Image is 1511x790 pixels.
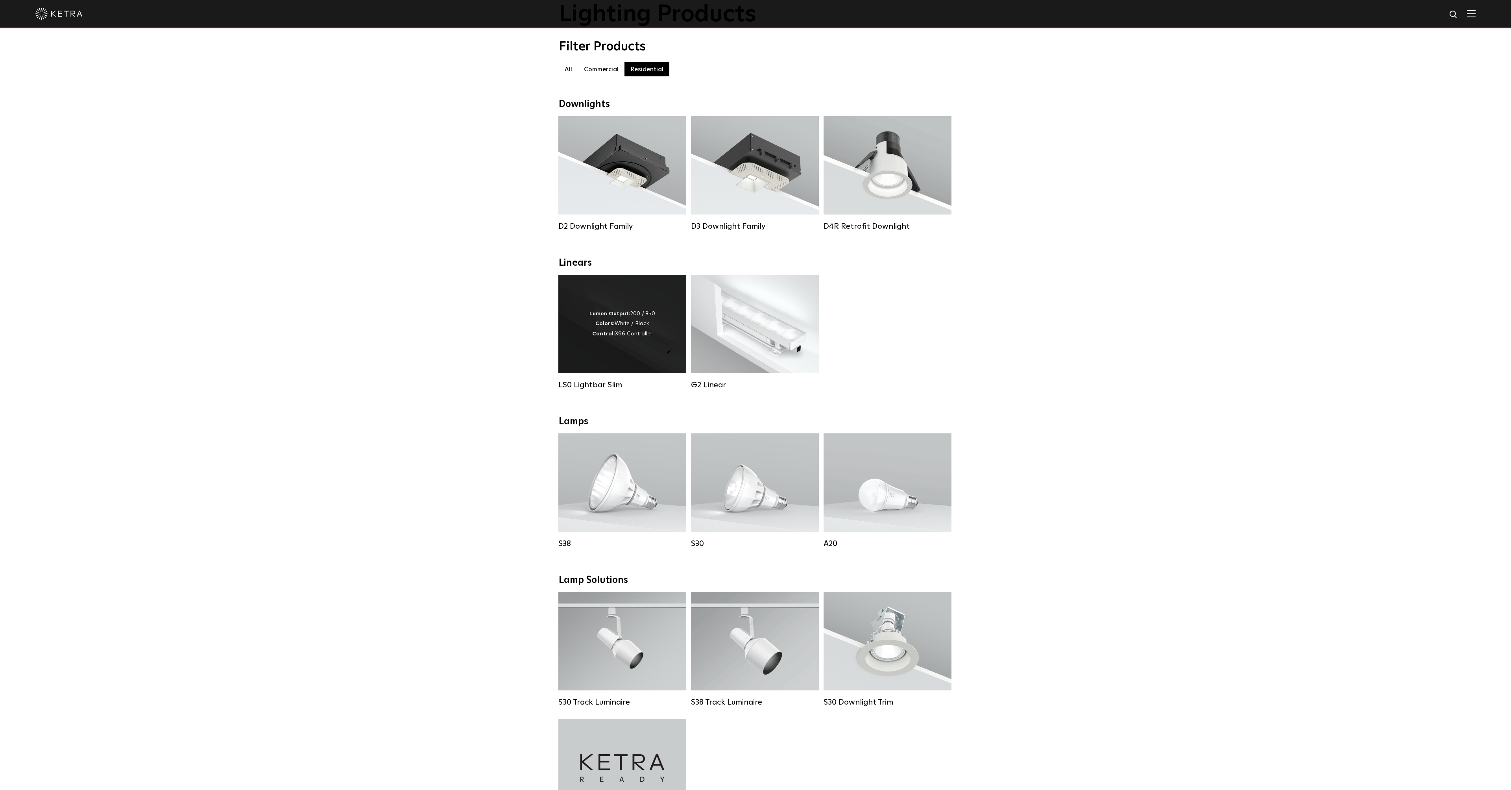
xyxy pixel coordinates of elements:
[691,275,819,390] a: G2 Linear Lumen Output:400 / 700 / 1000Colors:WhiteBeam Angles:Flood / [GEOGRAPHIC_DATA] / Narrow...
[558,592,686,707] a: S30 Track Luminaire Lumen Output:1100Colors:White / BlackBeam Angles:15° / 25° / 40° / 60° / 90°W...
[558,539,686,548] div: S38
[624,62,669,76] label: Residential
[558,222,686,231] div: D2 Downlight Family
[559,416,952,427] div: Lamps
[559,62,578,76] label: All
[691,433,819,548] a: S30 Lumen Output:1100Colors:White / BlackBase Type:E26 Edison Base / GU24Beam Angles:15° / 25° / ...
[592,331,615,337] strong: Control:
[824,592,951,707] a: S30 Downlight Trim S30 Downlight Trim
[559,99,952,110] div: Downlights
[691,697,819,707] div: S38 Track Luminaire
[578,62,624,76] label: Commercial
[824,433,951,548] a: A20 Lumen Output:600 / 800Colors:White / BlackBase Type:E26 Edison Base / GU24Beam Angles:Omni-Di...
[558,116,686,231] a: D2 Downlight Family Lumen Output:1200Colors:White / Black / Gloss Black / Silver / Bronze / Silve...
[558,380,686,390] div: LS0 Lightbar Slim
[824,539,951,548] div: A20
[691,116,819,231] a: D3 Downlight Family Lumen Output:700 / 900 / 1100Colors:White / Black / Silver / Bronze / Paintab...
[558,433,686,548] a: S38 Lumen Output:1100Colors:White / BlackBase Type:E26 Edison Base / GU24Beam Angles:10° / 25° / ...
[691,539,819,548] div: S30
[691,380,819,390] div: G2 Linear
[824,116,951,231] a: D4R Retrofit Downlight Lumen Output:800Colors:White / BlackBeam Angles:15° / 25° / 40° / 60°Watta...
[558,275,686,390] a: LS0 Lightbar Slim Lumen Output:200 / 350Colors:White / BlackControl:X96 Controller
[1449,10,1459,20] img: search icon
[595,321,615,326] strong: Colors:
[691,592,819,707] a: S38 Track Luminaire Lumen Output:1100Colors:White / BlackBeam Angles:10° / 25° / 40° / 60°Wattage...
[559,257,952,269] div: Linears
[589,309,655,339] div: 200 / 350 White / Black X96 Controller
[824,222,951,231] div: D4R Retrofit Downlight
[35,8,83,20] img: ketra-logo-2019-white
[824,697,951,707] div: S30 Downlight Trim
[559,39,952,54] div: Filter Products
[589,311,630,316] strong: Lumen Output:
[558,697,686,707] div: S30 Track Luminaire
[1467,10,1476,17] img: Hamburger%20Nav.svg
[559,575,952,586] div: Lamp Solutions
[691,222,819,231] div: D3 Downlight Family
